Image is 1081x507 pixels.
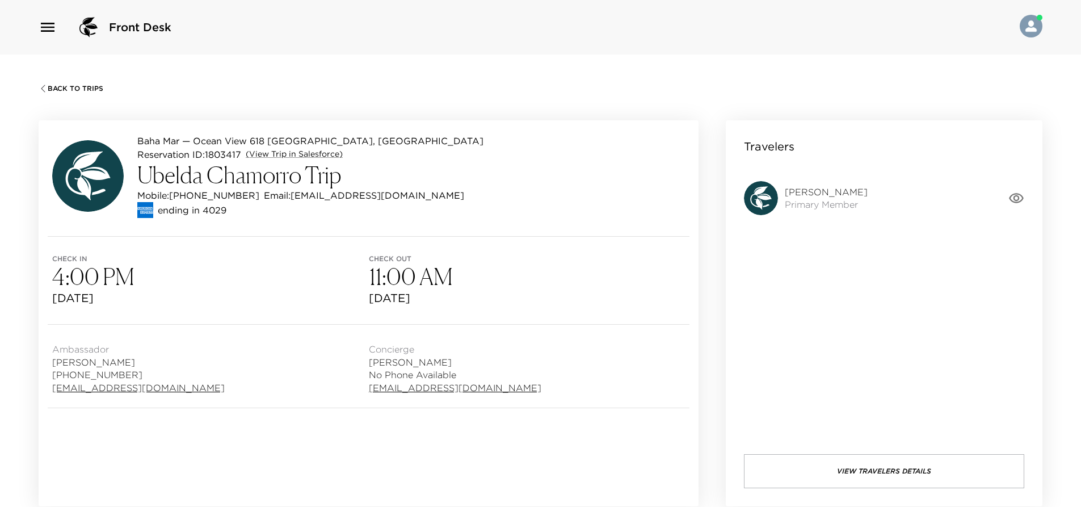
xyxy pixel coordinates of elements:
span: [PERSON_NAME] [52,356,225,368]
span: Front Desk [109,19,171,35]
img: avatar.4afec266560d411620d96f9f038fe73f.svg [52,140,124,212]
span: Primary Member [785,198,868,211]
button: Back To Trips [39,84,103,93]
p: Mobile: [PHONE_NUMBER] [137,188,259,202]
span: No Phone Available [369,368,541,381]
a: (View Trip in Salesforce) [246,149,343,160]
p: Email: [EMAIL_ADDRESS][DOMAIN_NAME] [264,188,464,202]
button: View Travelers Details [744,454,1024,488]
h3: 4:00 PM [52,263,369,290]
span: Check in [52,255,369,263]
span: [DATE] [52,290,369,306]
span: [PERSON_NAME] [785,186,868,198]
span: [PERSON_NAME] [369,356,541,368]
span: Ambassador [52,343,225,355]
span: Concierge [369,343,541,355]
span: Back To Trips [48,85,103,93]
a: [EMAIL_ADDRESS][DOMAIN_NAME] [52,382,225,394]
h3: Ubelda Chamorro Trip [137,161,483,188]
img: credit card type [137,202,153,218]
p: ending in 4029 [158,203,226,217]
p: Reservation ID: 1803417 [137,148,241,161]
a: [EMAIL_ADDRESS][DOMAIN_NAME] [369,382,541,394]
img: User [1020,15,1042,37]
span: Check out [369,255,685,263]
p: Baha Mar — Ocean View 618 [GEOGRAPHIC_DATA], [GEOGRAPHIC_DATA] [137,134,483,148]
img: avatar.4afec266560d411620d96f9f038fe73f.svg [744,181,778,215]
span: [PHONE_NUMBER] [52,368,225,381]
p: Travelers [744,139,794,154]
span: [DATE] [369,290,685,306]
h3: 11:00 AM [369,263,685,290]
img: logo [75,14,102,41]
